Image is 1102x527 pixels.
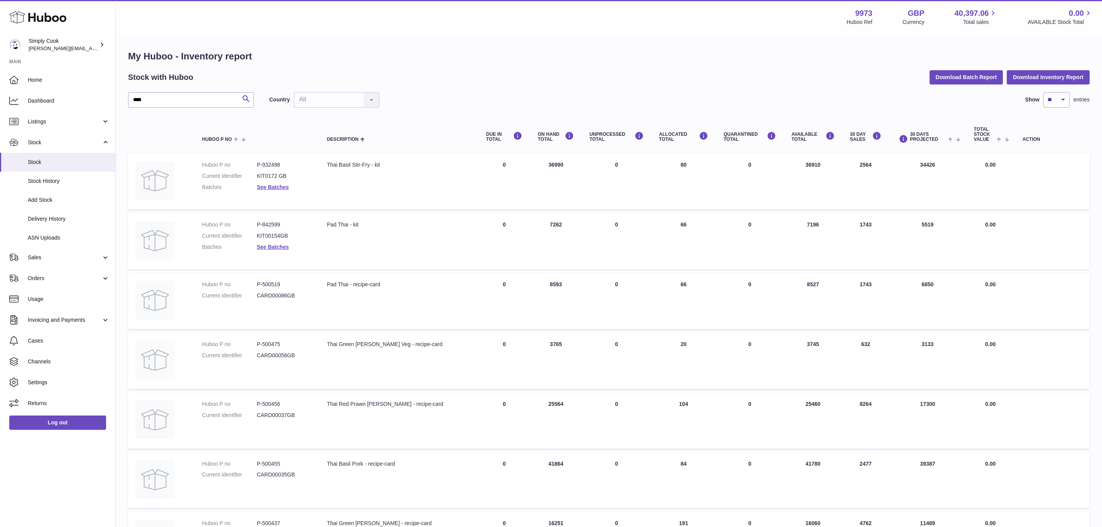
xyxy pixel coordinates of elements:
span: Total stock value [974,127,995,142]
span: 0 [748,461,751,467]
td: 5519 [889,213,966,269]
dd: P-500455 [257,460,312,468]
a: See Batches [257,244,289,250]
div: Thai Green [PERSON_NAME] - recipe-card [327,520,471,527]
dd: P-500437 [257,520,312,527]
td: 34426 [889,154,966,209]
span: Cases [28,337,110,345]
div: Thai Basil Stir-Fry - kit [327,161,471,169]
dt: Batches [202,243,257,251]
span: ASN Uploads [28,234,110,242]
td: 7262 [530,213,582,269]
dd: P-500519 [257,281,312,288]
td: 7196 [784,213,842,269]
span: Stock [28,159,110,166]
div: UNPROCESSED Total [589,132,643,142]
div: Huboo Ref [847,19,872,26]
dt: Current identifier [202,232,257,240]
span: 30 DAYS PROJECTED [910,132,946,142]
div: QUARANTINED Total [724,132,776,142]
h2: Stock with Huboo [128,72,193,83]
td: 36990 [530,154,582,209]
span: [PERSON_NAME][EMAIL_ADDRESS][DOMAIN_NAME] [29,45,155,51]
span: 0 [748,281,751,287]
dt: Huboo P no [202,221,257,228]
img: product image [136,281,174,319]
td: 0 [582,154,651,209]
div: Currency [903,19,925,26]
td: 0 [478,333,530,389]
dt: Huboo P no [202,161,257,169]
div: Action [1023,137,1082,142]
td: 84 [651,453,716,508]
td: 0 [582,213,651,269]
dt: Current identifier [202,352,257,359]
span: Channels [28,358,110,365]
dd: KIT0172 GB [257,172,312,180]
td: 36910 [784,154,842,209]
span: 0 [748,520,751,526]
dt: Huboo P no [202,460,257,468]
dt: Huboo P no [202,281,257,288]
td: 8264 [842,393,889,449]
td: 41780 [784,453,842,508]
span: Huboo P no [202,137,232,142]
td: 0 [582,273,651,329]
td: 2477 [842,453,889,508]
label: Country [269,96,290,103]
h1: My Huboo - Inventory report [128,50,1090,62]
div: Pad Thai - kit [327,221,471,228]
div: ALLOCATED Total [659,132,708,142]
td: 17300 [889,393,966,449]
button: Download Inventory Report [1007,70,1090,84]
span: Stock [28,139,101,146]
dt: Batches [202,184,257,191]
td: 0 [478,393,530,449]
td: 80 [651,154,716,209]
span: 0.00 [985,461,996,467]
span: 0.00 [985,341,996,347]
span: Settings [28,379,110,386]
img: product image [136,341,174,379]
dd: P-500456 [257,400,312,408]
td: 25460 [784,393,842,449]
div: ON HAND Total [538,132,574,142]
td: 0 [478,273,530,329]
span: Home [28,76,110,84]
td: 1743 [842,213,889,269]
strong: GBP [908,8,924,19]
div: Thai Green [PERSON_NAME] Veg - recipe-card [327,341,471,348]
span: Listings [28,118,101,125]
span: 0 [748,401,751,407]
td: 1743 [842,273,889,329]
dd: KIT00154GB [257,232,312,240]
img: product image [136,460,174,499]
div: Pad Thai - recipe-card [327,281,471,288]
span: 0.00 [1069,8,1084,19]
button: Download Batch Report [930,70,1003,84]
td: 66 [651,213,716,269]
span: Total sales [963,19,997,26]
dd: CARD00056GB [257,352,312,359]
span: Invoicing and Payments [28,316,101,324]
span: 0.00 [985,520,996,526]
img: product image [136,400,174,439]
dd: P-842599 [257,221,312,228]
img: product image [136,161,174,200]
span: Dashboard [28,97,110,105]
a: 40,397.06 Total sales [954,8,997,26]
label: Show [1025,96,1040,103]
span: 0.00 [985,401,996,407]
td: 0 [582,333,651,389]
td: 3745 [784,333,842,389]
dd: CARD00035GB [257,471,312,478]
div: DUE IN TOTAL [486,132,522,142]
span: 0 [748,221,751,228]
span: 0 [748,341,751,347]
span: Add Stock [28,196,110,204]
dt: Current identifier [202,412,257,419]
td: 0 [582,453,651,508]
dt: Huboo P no [202,341,257,348]
img: product image [136,221,174,260]
td: 25564 [530,393,582,449]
